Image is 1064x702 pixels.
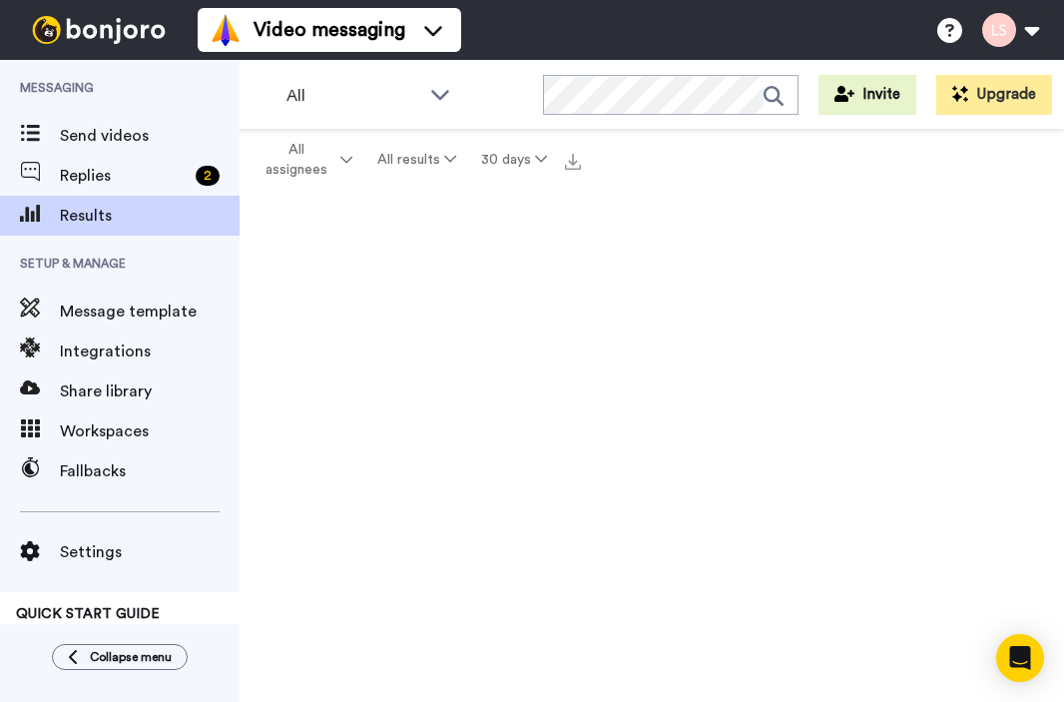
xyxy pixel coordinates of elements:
img: bj-logo-header-white.svg [24,16,174,44]
button: 30 days [468,142,559,178]
span: Video messaging [254,16,405,44]
span: All [286,84,420,108]
button: Upgrade [936,75,1052,115]
button: All results [365,142,469,178]
span: Send videos [60,124,240,148]
span: Collapse menu [90,649,172,665]
span: Integrations [60,340,240,363]
button: Collapse menu [52,644,188,670]
span: Replies [60,164,188,188]
img: vm-color.svg [210,14,242,46]
span: Fallbacks [60,459,240,483]
span: Results [60,204,240,228]
button: Export all results that match these filters now. [559,145,587,175]
span: Workspaces [60,419,240,443]
span: QUICK START GUIDE [16,607,160,621]
div: 2 [196,166,220,186]
span: Message template [60,300,240,324]
button: All assignees [244,132,365,188]
button: Invite [818,75,916,115]
span: Settings [60,540,240,564]
img: export.svg [565,154,581,170]
div: Open Intercom Messenger [996,634,1044,682]
span: Share library [60,379,240,403]
span: All assignees [256,140,336,180]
